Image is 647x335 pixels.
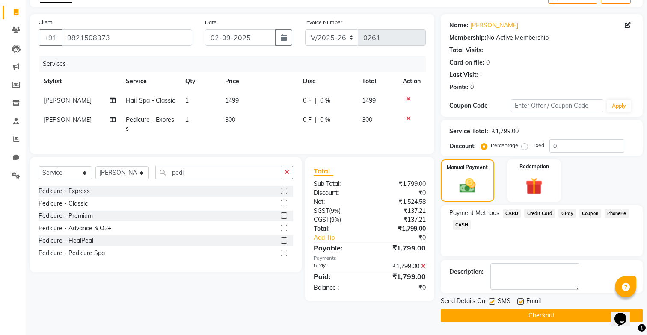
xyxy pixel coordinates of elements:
[126,97,175,104] span: Hair Spa - Classic
[39,224,111,233] div: Pedicure - Advance & O3+
[449,209,499,217] span: Payment Methods
[39,29,62,46] button: +91
[357,72,397,91] th: Total
[307,197,370,206] div: Net:
[307,262,370,271] div: GPay
[225,97,239,104] span: 1499
[307,243,370,253] div: Payable:
[307,224,370,233] div: Total:
[370,262,432,271] div: ₹1,799.00
[605,209,629,218] span: PhonePe
[520,176,548,197] img: _gift.svg
[62,29,192,46] input: Search by Name/Mobile/Email/Code
[314,255,426,262] div: Payments
[524,209,555,218] span: Credit Card
[511,99,603,112] input: Enter Offer / Coupon Code
[370,197,432,206] div: ₹1,524.58
[607,100,631,112] button: Apply
[362,116,372,123] span: 300
[449,101,511,110] div: Coupon Code
[449,83,469,92] div: Points:
[449,71,478,79] div: Last Visit:
[315,115,317,124] span: |
[331,216,339,223] span: 9%
[470,21,518,30] a: [PERSON_NAME]
[370,215,432,224] div: ₹137.21
[449,21,469,30] div: Name:
[491,141,518,149] label: Percentage
[298,72,357,91] th: Disc
[579,209,601,218] span: Coupon
[307,283,370,292] div: Balance :
[470,83,474,92] div: 0
[307,233,380,242] a: Add Tip
[370,206,432,215] div: ₹137.21
[454,176,481,195] img: _cash.svg
[305,18,342,26] label: Invoice Number
[314,207,329,215] span: SGST
[320,115,330,124] span: 0 %
[449,46,483,55] div: Total Visits:
[155,166,281,179] input: Search or Scan
[449,58,484,67] div: Card on file:
[492,127,519,136] div: ₹1,799.00
[449,127,488,136] div: Service Total:
[449,33,634,42] div: No Active Membership
[558,209,576,218] span: GPay
[441,297,485,307] span: Send Details On
[303,96,312,105] span: 0 F
[225,116,235,123] span: 300
[449,267,484,276] div: Description:
[39,18,52,26] label: Client
[441,309,643,322] button: Checkout
[39,249,105,258] div: Pedicure - Pedicure Spa
[303,115,312,124] span: 0 F
[39,236,93,245] div: Pedicure - HealPeal
[39,212,93,220] div: Pedicure - Premium
[307,179,370,188] div: Sub Total:
[220,72,297,91] th: Price
[185,116,189,123] span: 1
[307,271,370,282] div: Paid:
[370,179,432,188] div: ₹1,799.00
[519,163,549,170] label: Redemption
[449,142,476,151] div: Discount:
[126,116,174,132] span: Pedicure - Express
[370,283,432,292] div: ₹0
[447,164,488,171] label: Manual Payment
[370,271,432,282] div: ₹1,799.00
[307,206,370,215] div: ( )
[611,301,638,326] iframe: chat widget
[307,215,370,224] div: ( )
[44,97,92,104] span: [PERSON_NAME]
[453,220,471,230] span: CASH
[39,199,88,208] div: Pedicure - Classic
[480,71,482,79] div: -
[370,188,432,197] div: ₹0
[121,72,181,91] th: Service
[180,72,220,91] th: Qty
[486,58,490,67] div: 0
[185,97,189,104] span: 1
[398,72,426,91] th: Action
[39,56,432,72] div: Services
[531,141,544,149] label: Fixed
[331,207,339,214] span: 9%
[314,216,329,223] span: CGST
[39,187,90,196] div: Pedicure - Express
[362,97,376,104] span: 1499
[498,297,510,307] span: SMS
[44,116,92,123] span: [PERSON_NAME]
[307,188,370,197] div: Discount:
[315,96,317,105] span: |
[370,243,432,253] div: ₹1,799.00
[314,167,333,176] span: Total
[39,72,121,91] th: Stylist
[526,297,541,307] span: Email
[370,224,432,233] div: ₹1,799.00
[503,209,521,218] span: CARD
[380,233,432,242] div: ₹0
[449,33,487,42] div: Membership:
[320,96,330,105] span: 0 %
[205,18,217,26] label: Date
